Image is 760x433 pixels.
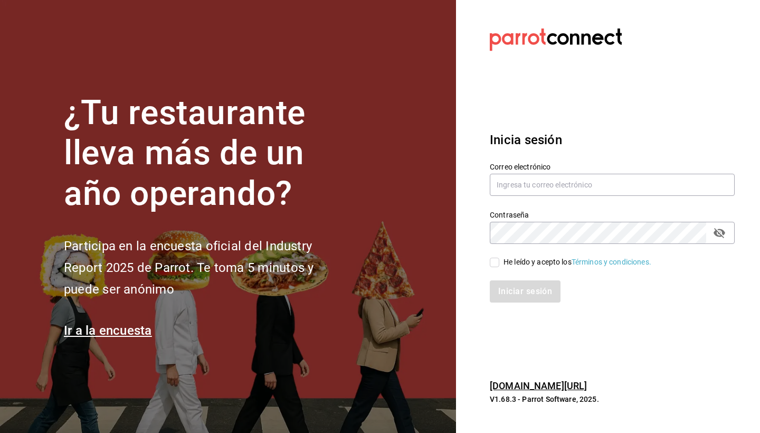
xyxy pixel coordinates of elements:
div: He leído y acepto los [503,257,651,268]
label: Correo electrónico [490,163,735,170]
label: Contraseña [490,211,735,218]
button: passwordField [710,224,728,242]
a: Ir a la encuesta [64,323,152,338]
p: V1.68.3 - Parrot Software, 2025. [490,394,735,404]
h3: Inicia sesión [490,130,735,149]
h1: ¿Tu restaurante lleva más de un año operando? [64,93,349,214]
a: [DOMAIN_NAME][URL] [490,380,587,391]
h2: Participa en la encuesta oficial del Industry Report 2025 de Parrot. Te toma 5 minutos y puede se... [64,236,349,300]
input: Ingresa tu correo electrónico [490,174,735,196]
a: Términos y condiciones. [572,258,651,266]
